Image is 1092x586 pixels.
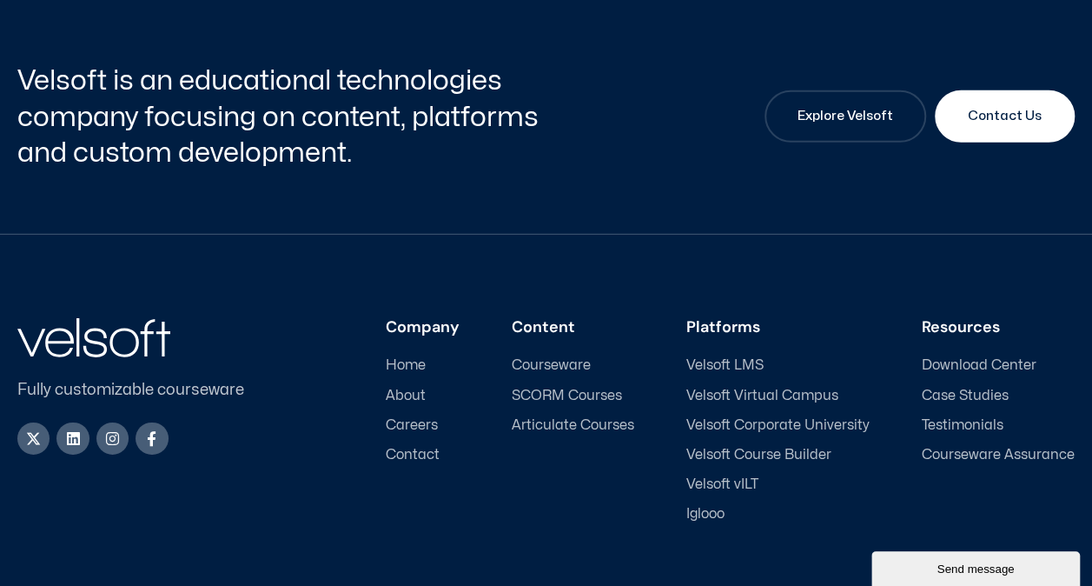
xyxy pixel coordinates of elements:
a: Iglooo [686,506,870,523]
a: Testimonials [922,417,1075,434]
a: Courseware Assurance [922,447,1075,463]
h3: Platforms [686,318,870,337]
a: About [386,388,460,404]
a: Articulate Courses [512,417,634,434]
a: SCORM Courses [512,388,634,404]
a: Download Center [922,357,1075,374]
p: Fully customizable courseware [17,378,273,402]
span: SCORM Courses [512,388,622,404]
a: Velsoft LMS [686,357,870,374]
span: Velsoft Virtual Campus [686,388,838,404]
span: Velsoft LMS [686,357,764,374]
a: Velsoft vILT [686,476,870,493]
span: Contact [386,447,440,463]
span: About [386,388,426,404]
a: Case Studies [922,388,1075,404]
a: Velsoft Virtual Campus [686,388,870,404]
span: Download Center [922,357,1036,374]
span: Careers [386,417,438,434]
span: Courseware [512,357,591,374]
a: Velsoft Course Builder [686,447,870,463]
h2: Velsoft is an educational technologies company focusing on content, platforms and custom developm... [17,63,542,171]
span: Velsoft vILT [686,476,758,493]
h3: Resources [922,318,1075,337]
h3: Content [512,318,634,337]
a: Home [386,357,460,374]
a: Contact Us [935,90,1075,143]
span: Home [386,357,426,374]
a: Explore Velsoft [764,90,926,143]
h3: Company [386,318,460,337]
a: Careers [386,417,460,434]
span: Iglooo [686,506,725,523]
span: Explore Velsoft [797,106,893,127]
span: Case Studies [922,388,1009,404]
a: Velsoft Corporate University [686,417,870,434]
span: Testimonials [922,417,1003,434]
iframe: chat widget [871,548,1083,586]
a: Courseware [512,357,634,374]
span: Contact Us [968,106,1042,127]
span: Velsoft Course Builder [686,447,831,463]
a: Contact [386,447,460,463]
